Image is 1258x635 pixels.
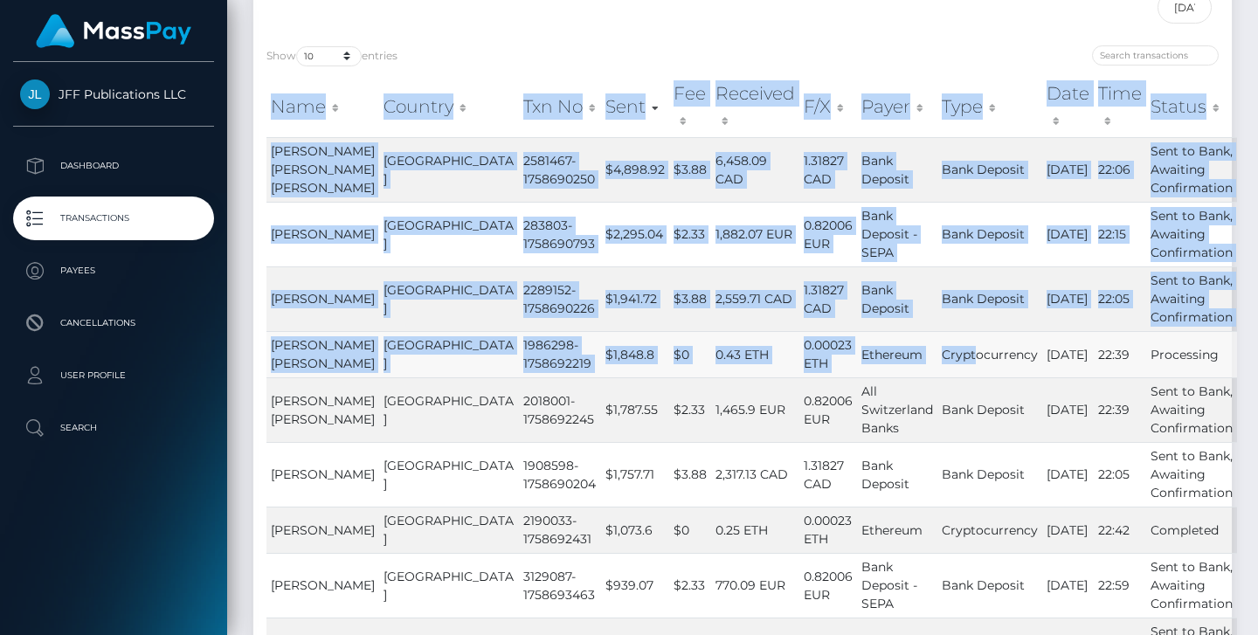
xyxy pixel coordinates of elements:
th: Name: activate to sort column ascending [266,76,379,138]
td: Sent to Bank, Awaiting Confirmation [1146,377,1237,442]
td: 1,465.9 EUR [711,377,799,442]
span: Bank Deposit [861,458,909,492]
a: Dashboard [13,144,214,188]
td: Cryptocurrency [937,331,1042,377]
td: $0 [669,331,711,377]
td: Bank Deposit [937,442,1042,507]
span: [PERSON_NAME] [271,291,375,307]
img: MassPay Logo [36,14,191,48]
span: Bank Deposit [861,282,909,316]
td: 22:06 [1094,137,1146,202]
td: 283803-1758690793 [519,202,601,266]
td: 1.31827 CAD [799,442,857,507]
td: Completed [1146,507,1237,553]
td: $2.33 [669,553,711,618]
td: Processing [1146,331,1237,377]
td: Bank Deposit [937,202,1042,266]
td: 2,559.71 CAD [711,266,799,331]
a: Search [13,406,214,450]
label: Show entries [266,46,397,66]
td: [DATE] [1042,202,1094,266]
td: 0.43 ETH [711,331,799,377]
td: 22:05 [1094,266,1146,331]
td: 6,458.09 CAD [711,137,799,202]
td: $939.07 [601,553,669,618]
td: 0.25 ETH [711,507,799,553]
p: Dashboard [20,153,207,179]
th: Time: activate to sort column ascending [1094,76,1146,138]
td: $3.88 [669,442,711,507]
th: Received: activate to sort column ascending [711,76,799,138]
td: [GEOGRAPHIC_DATA] [379,377,519,442]
td: 22:15 [1094,202,1146,266]
span: [PERSON_NAME] [271,577,375,593]
input: Search transactions [1092,45,1219,66]
td: $1,848.8 [601,331,669,377]
th: Fee: activate to sort column ascending [669,76,711,138]
td: [GEOGRAPHIC_DATA] [379,137,519,202]
td: 770.09 EUR [711,553,799,618]
th: Sent: activate to sort column ascending [601,76,669,138]
th: Txn No: activate to sort column ascending [519,76,601,138]
td: 2581467-1758690250 [519,137,601,202]
td: Bank Deposit [937,553,1042,618]
a: Payees [13,249,214,293]
td: [DATE] [1042,553,1094,618]
td: $4,898.92 [601,137,669,202]
th: Country: activate to sort column ascending [379,76,519,138]
td: [GEOGRAPHIC_DATA] [379,553,519,618]
span: [PERSON_NAME] [271,226,375,242]
td: 2289152-1758690226 [519,266,601,331]
span: [PERSON_NAME] [271,522,375,538]
td: 0.00023 ETH [799,331,857,377]
td: [DATE] [1042,507,1094,553]
td: 1.31827 CAD [799,137,857,202]
p: User Profile [20,362,207,389]
td: Sent to Bank, Awaiting Confirmation [1146,202,1237,266]
th: F/X: activate to sort column ascending [799,76,857,138]
td: Bank Deposit [937,377,1042,442]
td: Bank Deposit [937,266,1042,331]
td: $1,757.71 [601,442,669,507]
span: Bank Deposit - SEPA [861,208,917,260]
td: 0.82006 EUR [799,553,857,618]
td: $3.88 [669,137,711,202]
td: Sent to Bank, Awaiting Confirmation [1146,137,1237,202]
select: Showentries [296,46,362,66]
td: Sent to Bank, Awaiting Confirmation [1146,266,1237,331]
th: Status: activate to sort column ascending [1146,76,1237,138]
td: [DATE] [1042,266,1094,331]
td: 3129087-1758693463 [519,553,601,618]
span: Bank Deposit - SEPA [861,559,917,611]
td: 2,317.13 CAD [711,442,799,507]
td: 0.00023 ETH [799,507,857,553]
td: [GEOGRAPHIC_DATA] [379,442,519,507]
td: 1,882.07 EUR [711,202,799,266]
a: Cancellations [13,301,214,345]
td: Sent to Bank, Awaiting Confirmation [1146,553,1237,618]
td: [DATE] [1042,377,1094,442]
td: 1908598-1758690204 [519,442,601,507]
img: JFF Publications LLC [20,79,50,109]
td: Sent to Bank, Awaiting Confirmation [1146,442,1237,507]
td: Bank Deposit [937,137,1042,202]
span: [PERSON_NAME] [PERSON_NAME] [271,337,375,371]
td: [GEOGRAPHIC_DATA] [379,266,519,331]
td: 22:59 [1094,553,1146,618]
td: $1,787.55 [601,377,669,442]
td: 22:42 [1094,507,1146,553]
td: [DATE] [1042,331,1094,377]
span: JFF Publications LLC [13,86,214,102]
td: $2.33 [669,377,711,442]
span: [PERSON_NAME] [PERSON_NAME] [PERSON_NAME] [271,143,375,196]
td: 0.82006 EUR [799,202,857,266]
td: 0.82006 EUR [799,377,857,442]
span: [PERSON_NAME] [271,466,375,482]
td: $1,073.6 [601,507,669,553]
td: 22:39 [1094,331,1146,377]
td: [GEOGRAPHIC_DATA] [379,507,519,553]
td: 1.31827 CAD [799,266,857,331]
td: 1986298-1758692219 [519,331,601,377]
a: Transactions [13,197,214,240]
span: Ethereum [861,347,923,362]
